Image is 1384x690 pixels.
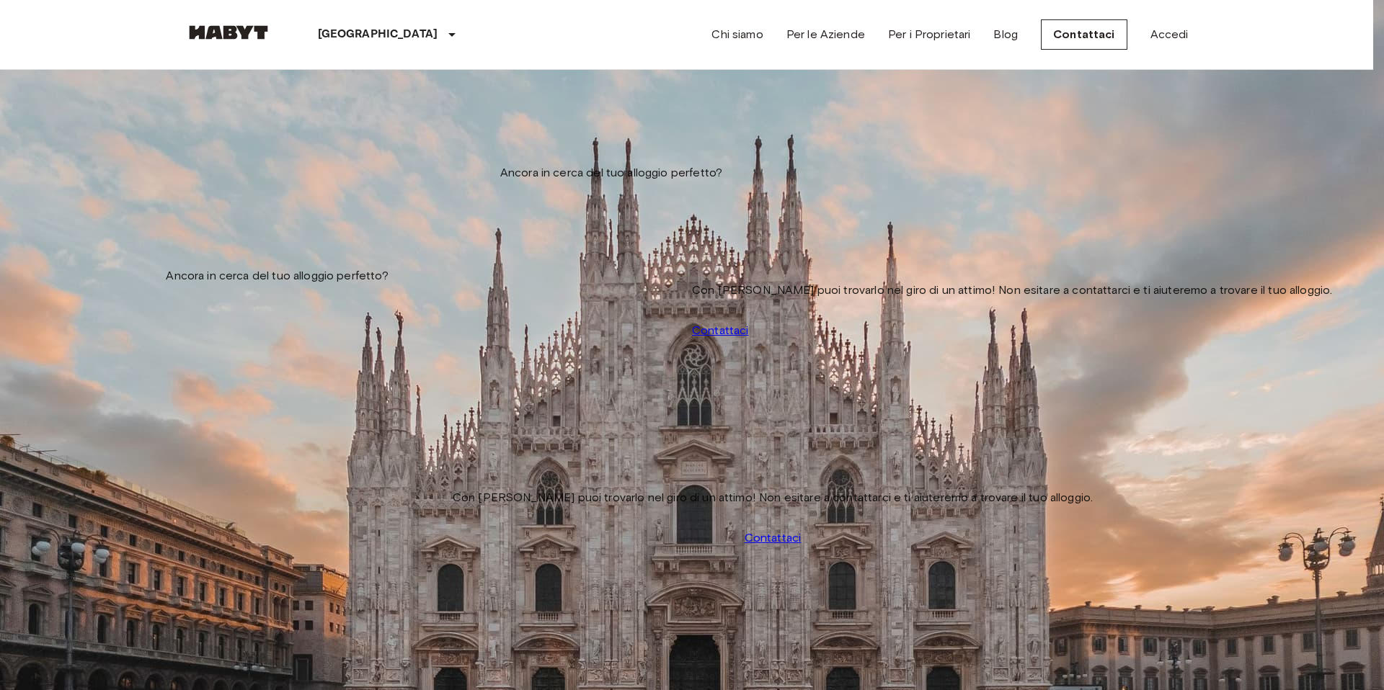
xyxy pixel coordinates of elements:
span: Ancora in cerca del tuo alloggio perfetto? [500,164,722,182]
a: Blog [993,26,1018,43]
a: Per le Aziende [786,26,865,43]
img: Habyt [185,25,272,40]
a: Contattaci [1041,19,1127,50]
span: Con [PERSON_NAME] puoi trovarlo nel giro di un attimo! Non esitare a contattarci e ti aiuteremo a... [453,489,1093,506]
a: Contattaci [745,529,802,547]
a: Per i Proprietari [888,26,971,43]
p: [GEOGRAPHIC_DATA] [318,26,438,43]
a: Chi siamo [711,26,763,43]
a: Accedi [1150,26,1189,43]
